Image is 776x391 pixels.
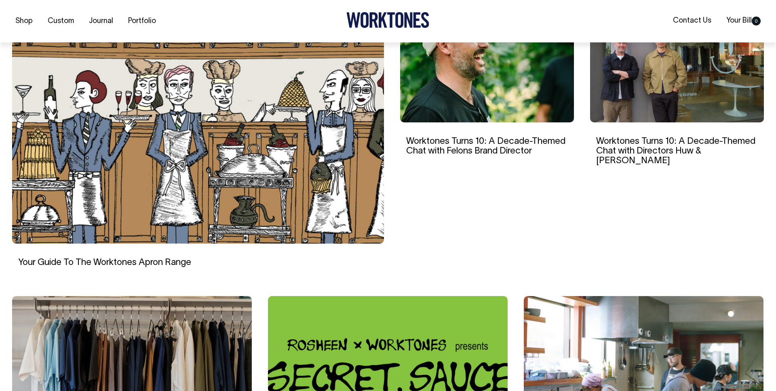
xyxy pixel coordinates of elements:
a: Worktones Turns 10: A Decade-Themed Chat with Directors Huw & [PERSON_NAME] [596,137,755,165]
a: Shop [12,15,36,28]
img: Worktones Turns 10: A Decade-Themed Chat with Felons Brand Director [400,13,574,122]
a: Custom [44,15,77,28]
a: Worktones Turns 10: A Decade-Themed Chat with Felons Brand Director [406,137,565,155]
span: 0 [752,17,761,25]
a: Journal [86,15,116,28]
img: Worktones Turns 10: A Decade-Themed Chat with Directors Huw & Andrew [590,13,764,122]
img: Your Guide To The Worktones Apron Range [12,13,384,244]
a: Your Guide To The Worktones Apron Range [18,259,191,267]
a: Portfolio [125,15,159,28]
a: Your Bill0 [723,14,764,27]
a: Contact Us [670,14,715,27]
